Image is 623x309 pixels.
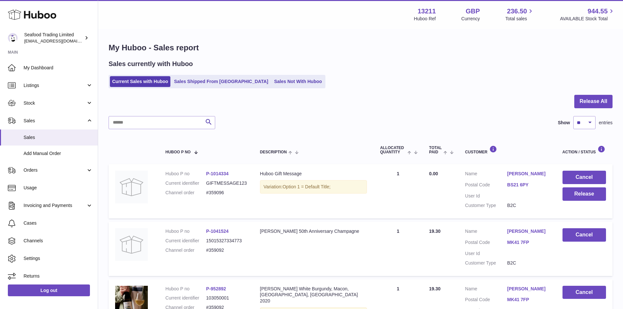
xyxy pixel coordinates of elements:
[206,286,226,291] a: P-952892
[24,38,96,43] span: [EMAIL_ADDRESS][DOMAIN_NAME]
[260,171,367,177] div: Huboo Gift Message
[260,286,367,304] div: [PERSON_NAME] White Burgundy, Macon, [GEOGRAPHIC_DATA], [GEOGRAPHIC_DATA] 2020
[165,171,206,177] dt: Huboo P no
[562,286,606,299] button: Cancel
[599,120,613,126] span: entries
[418,7,436,16] strong: 13211
[507,297,549,303] a: MK41 7FP
[165,190,206,196] dt: Channel order
[206,238,247,244] dd: 15015327334773
[465,297,507,304] dt: Postal Code
[574,95,613,108] button: Release All
[8,284,90,296] a: Log out
[24,134,93,141] span: Sales
[109,43,613,53] h1: My Huboo - Sales report
[165,180,206,186] dt: Current identifier
[109,60,193,68] h2: Sales currently with Huboo
[172,76,270,87] a: Sales Shipped From [GEOGRAPHIC_DATA]
[24,150,93,157] span: Add Manual Order
[558,120,570,126] label: Show
[414,16,436,22] div: Huboo Ref
[24,220,93,226] span: Cases
[465,286,507,294] dt: Name
[465,202,507,209] dt: Customer Type
[429,171,438,176] span: 0.00
[373,164,423,218] td: 1
[465,250,507,257] dt: User Id
[24,118,86,124] span: Sales
[283,184,331,189] span: Option 1 = Default Title;
[165,247,206,253] dt: Channel order
[429,146,442,154] span: Total paid
[206,190,247,196] dd: #359096
[260,228,367,234] div: [PERSON_NAME] 50th Anniversary Champagne
[115,228,148,261] img: no-photo.jpg
[562,228,606,242] button: Cancel
[272,76,324,87] a: Sales Not With Huboo
[465,182,507,190] dt: Postal Code
[24,255,93,262] span: Settings
[24,82,86,89] span: Listings
[24,32,83,44] div: Seafood Trading Limited
[562,187,606,201] button: Release
[588,7,608,16] span: 944.55
[165,150,191,154] span: Huboo P no
[24,65,93,71] span: My Dashboard
[206,180,247,186] dd: GIFTMESSAGE123
[507,239,549,246] a: MK41 7FP
[507,182,549,188] a: BS21 6PY
[562,171,606,184] button: Cancel
[429,229,441,234] span: 19.30
[24,202,86,209] span: Invoicing and Payments
[465,146,549,154] div: Customer
[507,202,549,209] dd: B2C
[466,7,480,16] strong: GBP
[380,146,406,154] span: ALLOCATED Quantity
[260,150,287,154] span: Description
[24,273,93,279] span: Returns
[24,167,86,173] span: Orders
[260,180,367,194] div: Variation:
[560,7,615,22] a: 944.55 AVAILABLE Stock Total
[465,171,507,179] dt: Name
[507,171,549,177] a: [PERSON_NAME]
[8,33,18,43] img: online@rickstein.com
[461,16,480,22] div: Currency
[429,286,441,291] span: 19.30
[465,228,507,236] dt: Name
[165,295,206,301] dt: Current identifier
[206,229,229,234] a: P-1041524
[110,76,170,87] a: Current Sales with Huboo
[465,193,507,199] dt: User Id
[507,286,549,292] a: [PERSON_NAME]
[465,239,507,247] dt: Postal Code
[560,16,615,22] span: AVAILABLE Stock Total
[24,100,86,106] span: Stock
[115,171,148,203] img: no-photo.jpg
[206,295,247,301] dd: 103050001
[165,228,206,234] dt: Huboo P no
[24,238,93,244] span: Channels
[206,171,229,176] a: P-1014334
[373,222,423,276] td: 1
[507,260,549,266] dd: B2C
[165,238,206,244] dt: Current identifier
[507,228,549,234] a: [PERSON_NAME]
[465,260,507,266] dt: Customer Type
[206,247,247,253] dd: #359092
[505,7,534,22] a: 236.50 Total sales
[165,286,206,292] dt: Huboo P no
[562,146,606,154] div: Action / Status
[505,16,534,22] span: Total sales
[507,7,527,16] span: 236.50
[24,185,93,191] span: Usage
